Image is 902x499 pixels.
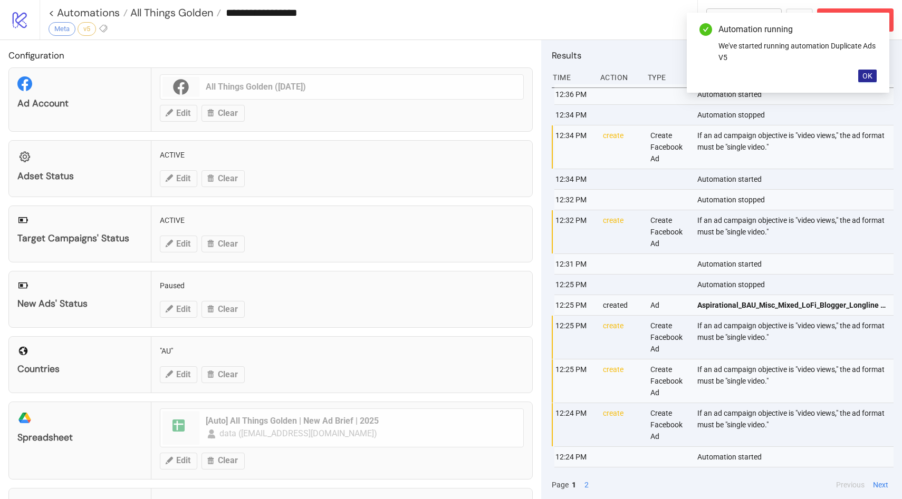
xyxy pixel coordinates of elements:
[858,70,877,82] button: OK
[696,403,896,446] div: If an ad campaign objective is "video views," the ad format must be "single video."
[602,295,642,315] div: created
[554,254,594,274] div: 12:31 PM
[602,210,642,253] div: create
[706,8,782,32] button: To Builder
[647,67,687,87] div: Type
[554,359,594,403] div: 12:25 PM
[552,479,569,491] span: Page
[696,169,896,189] div: Automation started
[696,467,896,487] div: Automation stopped
[554,84,594,104] div: 12:36 PM
[602,316,642,359] div: create
[128,6,213,19] span: All Things Golden
[554,295,594,315] div: 12:25 PM
[833,479,868,491] button: Previous
[696,105,896,125] div: Automation stopped
[697,299,889,311] span: Aspirational_BAU_Misc_Mixed_LoFi_Blogger_Longline Classic Coat + Wrap Around Scarf neutral_@arian...
[817,8,894,32] button: Abort Run
[718,40,877,63] div: We've started running automation Duplicate Ads V5
[696,254,896,274] div: Automation started
[862,72,872,80] span: OK
[696,275,896,295] div: Automation stopped
[49,7,128,18] a: < Automations
[552,67,592,87] div: Time
[697,295,889,315] a: Aspirational_BAU_Misc_Mixed_LoFi_Blogger_Longline Classic Coat + Wrap Around Scarf neutral_@arian...
[554,447,594,467] div: 12:24 PM
[696,359,896,403] div: If an ad campaign objective is "video views," the ad format must be "single video."
[554,467,594,487] div: 9:19 AM
[699,23,712,36] span: check-circle
[696,447,896,467] div: Automation started
[696,125,896,169] div: If an ad campaign objective is "video views," the ad format must be "single video."
[602,125,642,169] div: create
[649,316,689,359] div: Create Facebook Ad
[554,316,594,359] div: 12:25 PM
[649,359,689,403] div: Create Facebook Ad
[696,316,896,359] div: If an ad campaign objective is "video views," the ad format must be "single video."
[649,295,689,315] div: Ad
[581,479,592,491] button: 2
[8,48,533,62] h2: Configuration
[696,210,896,253] div: If an ad campaign objective is "video views," the ad format must be "single video."
[554,125,594,169] div: 12:34 PM
[696,190,896,210] div: Automation stopped
[649,210,689,253] div: Create Facebook Ad
[602,359,642,403] div: create
[78,22,96,36] div: v5
[554,169,594,189] div: 12:34 PM
[128,7,221,18] a: All Things Golden
[569,479,579,491] button: 1
[649,125,689,169] div: Create Facebook Ad
[49,22,75,36] div: Meta
[718,23,877,36] div: Automation running
[599,67,639,87] div: Action
[602,403,642,446] div: create
[554,105,594,125] div: 12:34 PM
[552,48,894,62] h2: Results
[554,403,594,446] div: 12:24 PM
[554,275,594,295] div: 12:25 PM
[649,403,689,446] div: Create Facebook Ad
[786,8,813,32] button: ...
[554,190,594,210] div: 12:32 PM
[870,479,891,491] button: Next
[554,210,594,253] div: 12:32 PM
